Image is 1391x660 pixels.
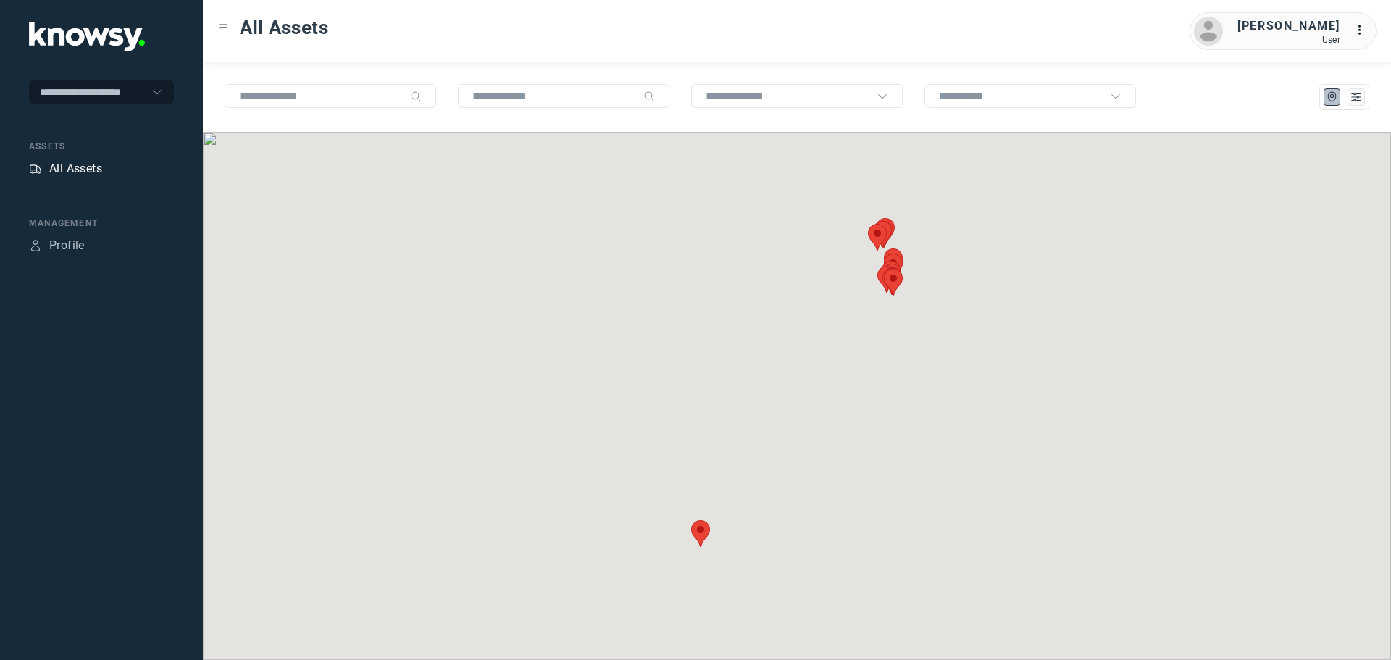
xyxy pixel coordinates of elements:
div: All Assets [49,160,102,177]
a: ProfileProfile [29,237,85,254]
div: Profile [49,237,85,254]
div: : [1355,22,1372,41]
div: Search [643,91,655,102]
div: Toggle Menu [218,22,228,33]
img: Application Logo [29,22,145,51]
div: Search [410,91,422,102]
div: Map [1326,91,1339,104]
img: avatar.png [1194,17,1223,46]
div: : [1355,22,1372,39]
div: Assets [29,162,42,175]
div: User [1237,35,1340,45]
div: Assets [29,140,174,153]
div: Profile [29,239,42,252]
tspan: ... [1356,25,1370,35]
div: List [1350,91,1363,104]
a: AssetsAll Assets [29,160,102,177]
span: All Assets [240,14,329,41]
div: Management [29,217,174,230]
div: [PERSON_NAME] [1237,17,1340,35]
